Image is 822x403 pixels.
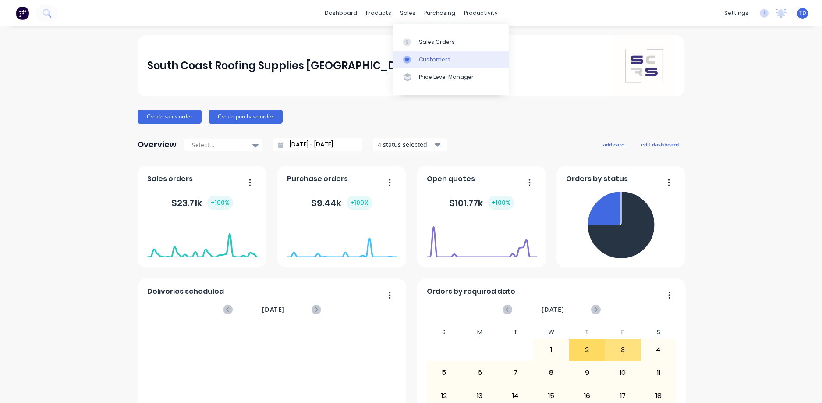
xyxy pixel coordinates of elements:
[597,139,630,150] button: add card
[641,339,676,361] div: 4
[419,73,474,81] div: Price Level Manager
[361,7,396,20] div: products
[378,140,433,149] div: 4 status selected
[427,362,462,384] div: 5
[570,339,605,361] div: 2
[635,139,684,150] button: edit dashboard
[420,7,460,20] div: purchasing
[533,326,569,339] div: W
[262,305,285,314] span: [DATE]
[799,9,806,17] span: TD
[641,326,677,339] div: S
[419,56,450,64] div: Customers
[605,339,640,361] div: 3
[209,110,283,124] button: Create purchase order
[16,7,29,20] img: Factory
[393,51,509,68] a: Customers
[462,326,498,339] div: M
[347,196,372,210] div: + 100 %
[287,174,348,184] span: Purchase orders
[373,138,447,151] button: 4 status selected
[426,326,462,339] div: S
[138,136,177,153] div: Overview
[720,7,753,20] div: settings
[641,362,676,384] div: 11
[138,110,202,124] button: Create sales order
[427,174,475,184] span: Open quotes
[570,362,605,384] div: 9
[207,196,233,210] div: + 100 %
[396,7,420,20] div: sales
[566,174,628,184] span: Orders by status
[613,35,675,96] img: South Coast Roofing Supplies Southern Highlands
[393,68,509,86] a: Price Level Manager
[605,362,640,384] div: 10
[542,305,564,314] span: [DATE]
[419,38,455,46] div: Sales Orders
[488,196,514,210] div: + 100 %
[147,57,422,75] div: South Coast Roofing Supplies [GEOGRAPHIC_DATA]
[171,196,233,210] div: $ 23.71k
[311,196,372,210] div: $ 9.44k
[462,362,497,384] div: 6
[498,362,533,384] div: 7
[460,7,502,20] div: productivity
[605,326,641,339] div: F
[569,326,605,339] div: T
[147,174,193,184] span: Sales orders
[393,33,509,50] a: Sales Orders
[534,362,569,384] div: 8
[498,326,534,339] div: T
[320,7,361,20] a: dashboard
[534,339,569,361] div: 1
[449,196,514,210] div: $ 101.77k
